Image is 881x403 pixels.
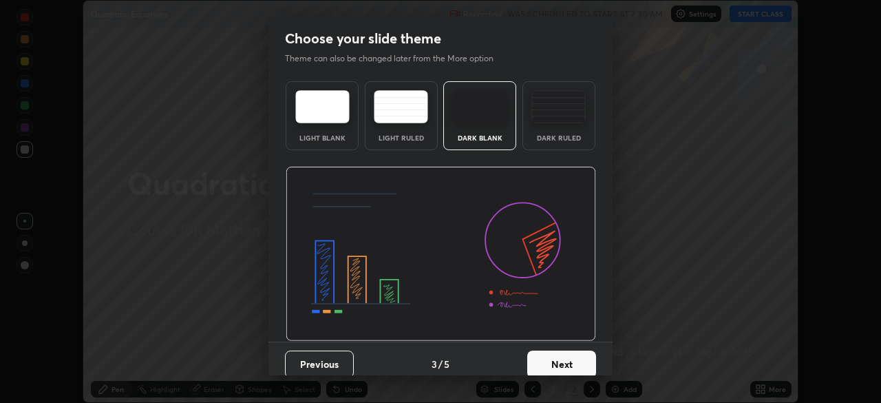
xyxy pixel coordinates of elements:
p: Theme can also be changed later from the More option [285,52,508,65]
h4: 5 [444,357,449,371]
img: lightRuledTheme.5fabf969.svg [374,90,428,123]
img: darkRuledTheme.de295e13.svg [531,90,586,123]
button: Next [527,351,596,378]
img: darkThemeBanner.d06ce4a2.svg [286,167,596,342]
div: Light Blank [295,134,350,141]
button: Previous [285,351,354,378]
h4: 3 [432,357,437,371]
div: Dark Ruled [531,134,586,141]
h4: / [438,357,443,371]
h2: Choose your slide theme [285,30,441,48]
img: darkTheme.f0cc69e5.svg [453,90,507,123]
div: Dark Blank [452,134,507,141]
div: Light Ruled [374,134,429,141]
img: lightTheme.e5ed3b09.svg [295,90,350,123]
